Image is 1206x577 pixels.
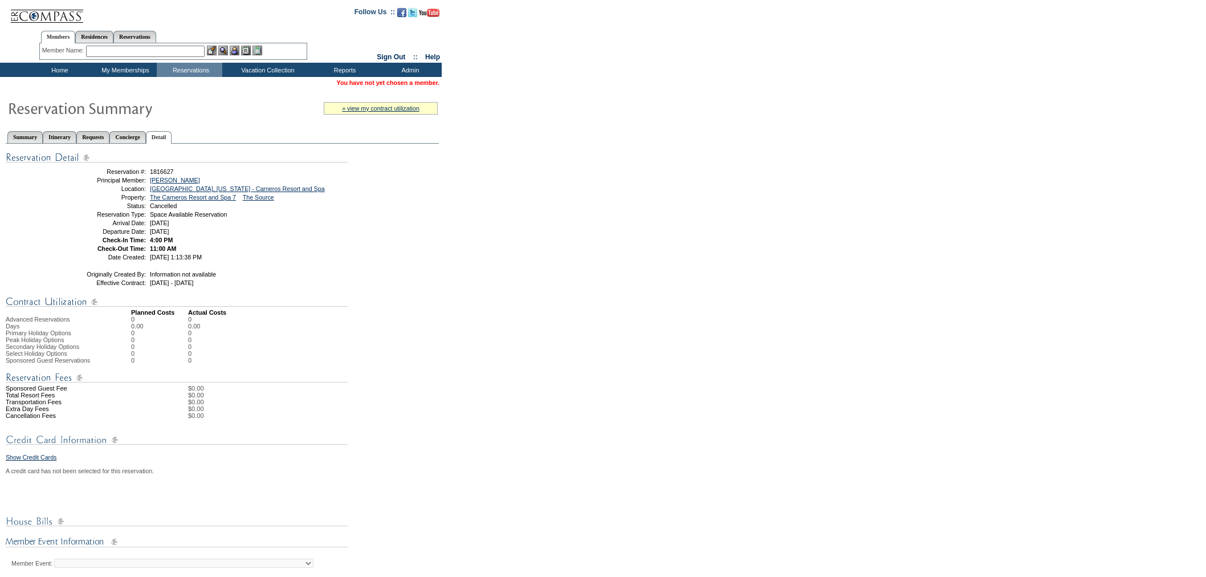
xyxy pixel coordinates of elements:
[6,295,348,309] img: Contract Utilization
[188,357,200,364] td: 0
[97,245,146,252] strong: Check-Out Time:
[131,323,188,330] td: 0.00
[64,194,146,201] td: Property:
[6,330,71,336] span: Primary Holiday Options
[188,309,439,316] td: Actual Costs
[188,392,439,399] td: $0.00
[6,316,70,323] span: Advanced Reservations
[6,151,348,165] img: Reservation Detail
[150,194,236,201] a: The Carneros Resort and Spa 7
[377,53,405,61] a: Sign Out
[131,316,188,323] td: 0
[425,53,440,61] a: Help
[311,63,376,77] td: Reports
[397,8,406,17] img: Become our fan on Facebook
[64,220,146,226] td: Arrival Date:
[188,323,200,330] td: 0.00
[241,46,251,55] img: Reservations
[146,131,172,144] a: Detail
[408,8,417,17] img: Follow us on Twitter
[131,350,188,357] td: 0
[131,330,188,336] td: 0
[188,350,200,357] td: 0
[91,63,157,77] td: My Memberships
[207,46,217,55] img: b_edit.gif
[26,63,91,77] td: Home
[6,514,348,529] img: House Bills
[397,11,406,18] a: Become our fan on Facebook
[11,560,52,567] label: Member Event:
[150,202,177,209] span: Cancelled
[188,399,439,405] td: $0.00
[150,271,216,278] span: Information not available
[150,228,169,235] span: [DATE]
[6,433,348,447] img: Credit Card Information
[103,237,146,243] strong: Check-In Time:
[150,211,227,218] span: Space Available Reservation
[413,53,418,61] span: ::
[6,343,79,350] span: Secondary Holiday Options
[157,63,222,77] td: Reservations
[131,343,188,350] td: 0
[243,194,274,201] a: The Source
[188,343,200,350] td: 0
[6,392,131,399] td: Total Resort Fees
[64,211,146,218] td: Reservation Type:
[218,46,228,55] img: View
[6,535,348,550] img: Member Event
[109,131,145,143] a: Concierge
[230,46,239,55] img: Impersonate
[41,31,76,43] a: Members
[355,7,395,21] td: Follow Us ::
[64,228,146,235] td: Departure Date:
[42,46,86,55] div: Member Name:
[419,11,439,18] a: Subscribe to our YouTube Channel
[150,220,169,226] span: [DATE]
[150,168,174,175] span: 1816627
[113,31,156,43] a: Reservations
[64,279,146,286] td: Effective Contract:
[150,245,176,252] span: 11:00 AM
[188,316,200,323] td: 0
[64,185,146,192] td: Location:
[64,271,146,278] td: Originally Created By:
[150,237,173,243] span: 4:00 PM
[419,9,439,17] img: Subscribe to our YouTube Channel
[6,385,131,392] td: Sponsored Guest Fee
[6,412,131,419] td: Cancellation Fees
[131,309,188,316] td: Planned Costs
[43,131,76,143] a: Itinerary
[7,96,235,119] img: Reservaton Summary
[64,202,146,209] td: Status:
[64,177,146,184] td: Principal Member:
[76,131,109,143] a: Requests
[150,185,325,192] a: [GEOGRAPHIC_DATA], [US_STATE] - Carneros Resort and Spa
[150,254,202,261] span: [DATE] 1:13:38 PM
[6,468,439,474] div: A credit card has not been selected for this reservation.
[337,79,439,86] span: You have not yet chosen a member.
[188,405,439,412] td: $0.00
[131,357,188,364] td: 0
[6,357,90,364] span: Sponsored Guest Reservations
[6,323,19,330] span: Days
[252,46,262,55] img: b_calculator.gif
[188,412,439,419] td: $0.00
[150,279,194,286] span: [DATE] - [DATE]
[6,399,131,405] td: Transportation Fees
[64,254,146,261] td: Date Created:
[7,131,43,143] a: Summary
[188,336,200,343] td: 0
[408,11,417,18] a: Follow us on Twitter
[6,454,56,461] a: Show Credit Cards
[188,330,200,336] td: 0
[6,350,67,357] span: Select Holiday Options
[64,168,146,175] td: Reservation #:
[150,177,200,184] a: [PERSON_NAME]
[6,336,64,343] span: Peak Holiday Options
[6,405,131,412] td: Extra Day Fees
[131,336,188,343] td: 0
[75,31,113,43] a: Residences
[342,105,419,112] a: » view my contract utilization
[6,371,348,385] img: Reservation Fees
[376,63,442,77] td: Admin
